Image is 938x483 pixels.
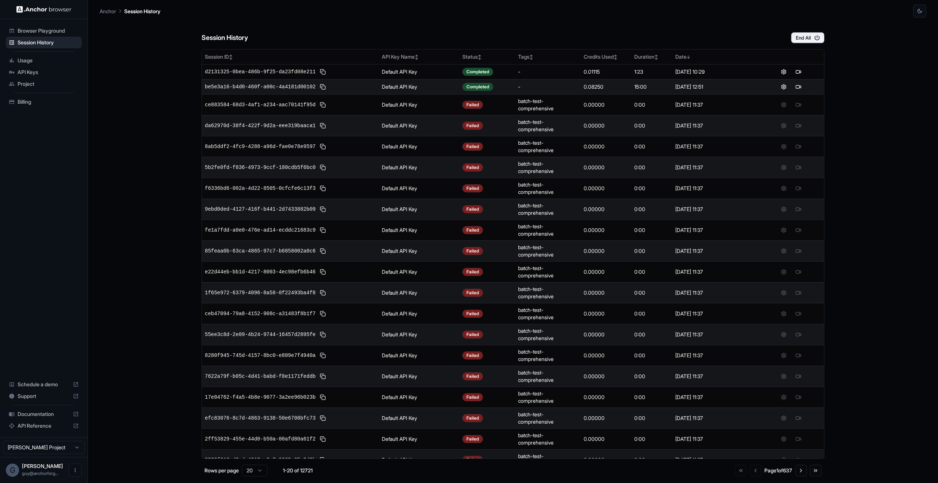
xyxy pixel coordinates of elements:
span: Browser Playground [18,27,79,34]
div: 0:00 [634,101,669,108]
div: API Key Name [382,53,457,60]
span: be5e3a16-b4d0-460f-a00c-4a4181d00102 [205,83,315,91]
div: [DATE] 11:37 [675,143,755,150]
span: Schedule a demo [18,381,70,388]
div: Failed [462,456,483,464]
div: Failed [462,163,483,172]
div: Usage [6,55,82,66]
div: 0.00000 [584,226,628,234]
div: 0.00000 [584,331,628,338]
span: efc83076-8c7d-4863-9138-50e6708bfc73 [205,414,315,422]
div: Failed [462,184,483,192]
button: End All [791,32,824,43]
div: batch-test-comprehensive [518,181,578,196]
span: Session History [18,39,79,46]
span: ↕ [415,54,418,60]
div: 0.01115 [584,68,628,75]
div: G [6,464,19,477]
div: API Reference [6,420,82,432]
div: 0.00000 [584,164,628,171]
div: [DATE] 11:37 [675,247,755,255]
div: 0.00000 [584,143,628,150]
div: 0:00 [634,456,669,464]
div: 0:00 [634,289,669,296]
div: Failed [462,393,483,401]
td: Default API Key [379,136,460,157]
div: 0:00 [634,310,669,317]
span: guy@anchorforge.io [22,471,59,476]
span: Billing [18,98,79,106]
td: Default API Key [379,240,460,261]
div: 0:00 [634,122,669,129]
div: Session ID [205,53,376,60]
div: batch-test-comprehensive [518,97,578,112]
span: ce883584-68d3-4af1-a234-aac70141f95d [205,101,315,108]
div: 0.00000 [584,268,628,276]
div: Completed [462,83,493,91]
div: 0.00000 [584,310,628,317]
span: Usage [18,57,79,64]
div: batch-test-comprehensive [518,265,578,279]
div: [DATE] 11:37 [675,373,755,380]
div: batch-test-comprehensive [518,285,578,300]
div: batch-test-comprehensive [518,223,578,237]
div: 0:00 [634,268,669,276]
td: Default API Key [379,79,460,94]
div: 0.00000 [584,394,628,401]
div: Status [462,53,512,60]
span: 8280f945-745d-4157-8bc0-e809e7f4940a [205,352,315,359]
td: Default API Key [379,387,460,408]
span: 55ee3c8d-2e09-4b24-9744-16457d2895fe [205,331,315,338]
div: - [518,68,578,75]
span: da62970d-38f4-422f-9d2a-eee319baaca1 [205,122,315,129]
div: 0:00 [634,394,669,401]
span: 2ff53829-455e-44d0-b50a-00afd80a61f2 [205,435,315,443]
div: [DATE] 11:37 [675,310,755,317]
div: [DATE] 11:37 [675,435,755,443]
p: Session History [124,7,160,15]
span: Documentation [18,410,70,418]
div: 0:00 [634,143,669,150]
td: Default API Key [379,449,460,470]
div: Failed [462,289,483,297]
div: batch-test-comprehensive [518,202,578,217]
td: Default API Key [379,261,460,282]
td: Default API Key [379,282,460,303]
td: Default API Key [379,428,460,449]
div: 0.00000 [584,185,628,192]
span: fe1a7fdd-a0e0-476e-ad14-ecddc21683c9 [205,226,315,234]
div: [DATE] 11:37 [675,122,755,129]
div: Credits Used [584,53,628,60]
td: Default API Key [379,366,460,387]
td: Default API Key [379,178,460,199]
img: Anchor Logo [16,6,71,13]
div: 0.00000 [584,101,628,108]
div: Tags [518,53,578,60]
div: [DATE] 11:37 [675,206,755,213]
div: Failed [462,414,483,422]
div: [DATE] 11:37 [675,331,755,338]
td: Default API Key [379,115,460,136]
div: batch-test-comprehensive [518,327,578,342]
div: Failed [462,247,483,255]
div: batch-test-comprehensive [518,139,578,154]
div: batch-test-comprehensive [518,244,578,258]
div: [DATE] 11:37 [675,289,755,296]
div: Project [6,78,82,90]
div: 1-20 of 12721 [279,467,316,474]
div: Support [6,390,82,402]
span: 7622a79f-b05c-4d41-babd-f8e1171feddb [205,373,315,380]
div: Failed [462,268,483,276]
span: 5b2fe0fd-f836-4973-9ccf-180cdb5f6bc0 [205,164,315,171]
div: 0:00 [634,247,669,255]
nav: breadcrumb [100,7,160,15]
div: Documentation [6,408,82,420]
div: 0.00000 [584,206,628,213]
div: Failed [462,226,483,234]
div: Failed [462,435,483,443]
div: [DATE] 12:51 [675,83,755,91]
td: Default API Key [379,220,460,240]
button: Open menu [69,464,82,477]
div: Session History [6,37,82,48]
div: batch-test-comprehensive [518,453,578,467]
